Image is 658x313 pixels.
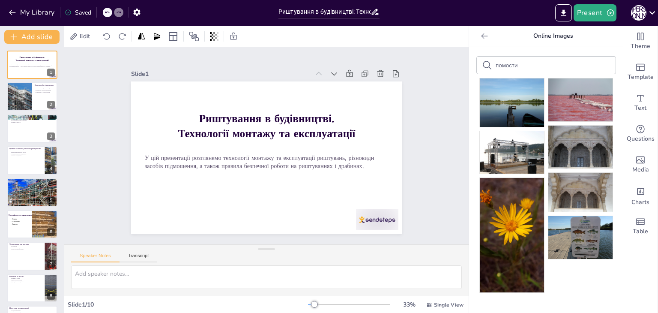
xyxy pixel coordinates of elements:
[7,274,57,302] div: 8
[7,82,57,111] div: 2
[9,155,42,156] p: Навчання працівників
[9,311,55,313] p: Ознайомлення працівників
[20,56,45,59] strong: Риштування в будівництві.
[65,9,91,17] div: Saved
[631,198,649,207] span: Charts
[47,132,55,140] div: 3
[9,147,42,150] p: Правила безпечної роботи на риштуваннях
[9,310,55,311] p: Остаточна перевірка
[78,32,92,40] span: Edit
[12,220,20,223] span: Алюміній
[631,42,650,51] span: Theme
[47,69,55,76] div: 1
[35,88,55,90] p: Риштування забезпечують безпеку
[6,6,58,19] button: My Library
[9,244,42,246] p: Устаткування для монтажу
[9,64,55,67] p: У цій презентації розглянемо технології монтажу та експлуатації риштувань, різновиди засобів підм...
[480,131,544,174] img: g6373794491e5ecf3aacedcd727a029f1201c1c57fd41e828f28c1c3f68a6cc6c260f6753cfb52633b84157e4ec75d525...
[143,115,380,207] p: У цій презентації розглянемо технології монтажу та експлуатації риштувань, різновиди засобів підм...
[166,30,180,43] div: Layout
[7,146,57,175] div: 4
[631,4,646,21] button: Н [PERSON_NAME]
[278,6,371,18] input: Insert title
[159,31,331,94] div: Slide 1
[47,196,55,204] div: 5
[9,279,42,281] p: Надійність конструкцій
[9,277,42,279] p: Перевірка з'єднань
[7,210,57,238] div: 6
[35,90,55,91] p: Інвентарні засоби підмощення
[548,78,613,121] img: g18b8e09c87fbb8266501002456589f4eb73f53e3d2edaaef4582fc5af872805c84d489b5b02a58c89ceab12af3427924...
[623,149,658,180] div: Add images, graphics, shapes or video
[623,26,658,57] div: Change the overall theme
[7,178,57,207] div: 5
[71,253,120,262] button: Speaker Notes
[491,26,615,46] p: Online Images
[208,92,341,148] strong: Риштування в будівництві.
[548,126,613,169] img: g0dc0e450baded10d63b72984c2efa4ed65b7de0668909cfc81834de248864201ff9f4104bb33571be550dc909dc0f98d...
[555,4,572,21] button: Export to PowerPoint
[9,281,42,283] p: Відповідність стандартам
[35,91,55,93] p: Різновиди та їх застосування
[574,4,616,21] button: Present
[9,118,55,120] p: Підготовка місця
[628,72,654,82] span: Template
[47,101,55,108] div: 2
[9,184,55,185] p: Розташування на рівній поверхні
[623,211,658,242] div: Add a table
[9,120,55,121] p: Встановлення базових елементів
[7,114,57,143] div: 3
[184,99,357,169] strong: Технології монтажу та експлуатації
[47,165,55,172] div: 4
[9,249,42,250] p: Безпека при використанні
[623,180,658,211] div: Add charts and graphs
[480,78,544,127] img: g87c61ebaf1fc465572fbb2046fada486f0c96040c3757e4e1337ffbab769e7a6787dedc3b26fe779a8baa2e194277e13...
[15,59,48,62] strong: Технології монтажу та експлуатації
[623,87,658,118] div: Add text boxes
[9,247,42,249] p: Спеціалізовані підйомники
[9,180,55,182] p: Використання драбин
[434,301,464,308] span: Single View
[9,153,42,155] p: Регулярна перевірка риштувань
[623,57,658,87] div: Add ready made slides
[9,121,55,123] p: Перевірка стійкості
[9,152,42,153] p: Використання захисних засобів
[7,242,57,270] div: 7
[631,5,646,21] div: Н [PERSON_NAME]
[12,223,18,225] span: Дерево
[9,275,42,278] p: Контроль за якістю
[120,253,158,262] button: Transcript
[634,103,646,113] span: Text
[548,173,613,212] img: g2a95cc2f8a682c9cc7a3ec6dea141a9f0f047ef8f5e38e9cb0c5ac4b44f1d159fd123853fcdd668c8acfc3c99163fe24...
[633,227,648,236] span: Table
[7,51,57,79] div: 1
[47,228,55,236] div: 6
[9,307,55,310] p: Підготовка до експлуатації
[632,165,649,175] span: Media
[9,185,55,187] p: Дотримання інструкцій
[627,134,655,144] span: Questions
[4,30,60,44] button: Add slide
[480,178,544,292] img: g509375d450509ae0a7732944330a07c0a3f64b0ac98c78ed56dcb6ea6b88c24880c7a17ee7fa0e98b10e74caaef9e0ea...
[35,84,55,87] p: Види засобів підмощення
[548,216,613,259] img: g4717baa774973df8b0cce4ef99adf1fa031a4727bfe971e11c4797b5b903518fc140a4f43078f2a5fba6428385252979...
[12,217,17,220] span: Сталь
[9,214,32,217] strong: Матеріали для риштувань
[47,292,55,300] div: 8
[68,301,308,309] div: Slide 1 / 10
[189,31,199,42] span: Position
[9,182,55,184] p: Перевірка надійності
[623,118,658,149] div: Get real-time input from your audience
[9,246,42,247] p: Інструменти
[47,260,55,268] div: 7
[399,301,419,309] div: 33 %
[9,116,55,118] p: Технологія монтажу риштувань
